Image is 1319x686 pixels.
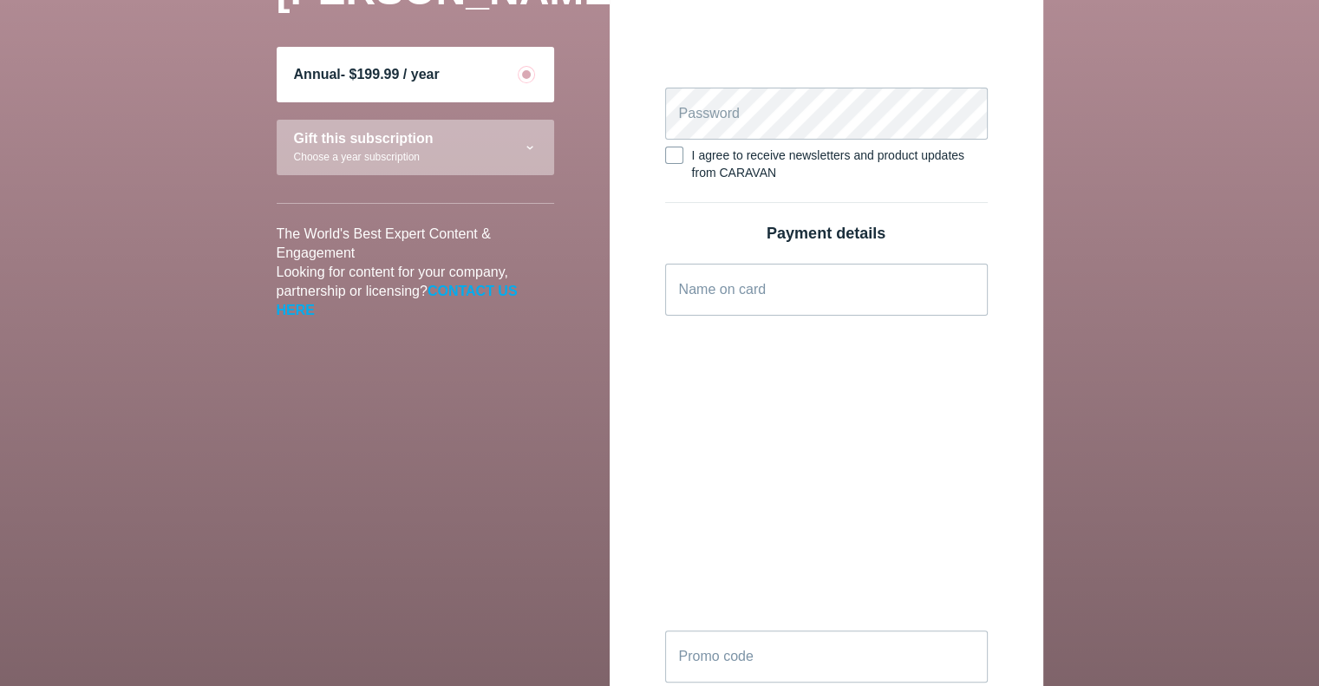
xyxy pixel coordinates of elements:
div: Payment details [665,224,988,243]
div: I agree to receive newsletters and product updates from CARAVAN [692,147,988,181]
div: Choose a year subscription [294,149,434,165]
span: Annual [294,67,341,82]
p: The World's Best Expert Content & Engagement Looking for content for your company, partnership or... [277,225,554,320]
iframe: Secure email input frame [662,26,991,84]
div: Gift this subscriptionChoose a year subscription [277,120,554,175]
iframe: Secure payment input frame [662,319,991,627]
div: Gift this subscription [294,131,434,147]
a: CONTACT US HERE [277,284,518,317]
span: - $199.99 / year [341,67,440,82]
div: Annual- $199.99 / year [277,47,554,102]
